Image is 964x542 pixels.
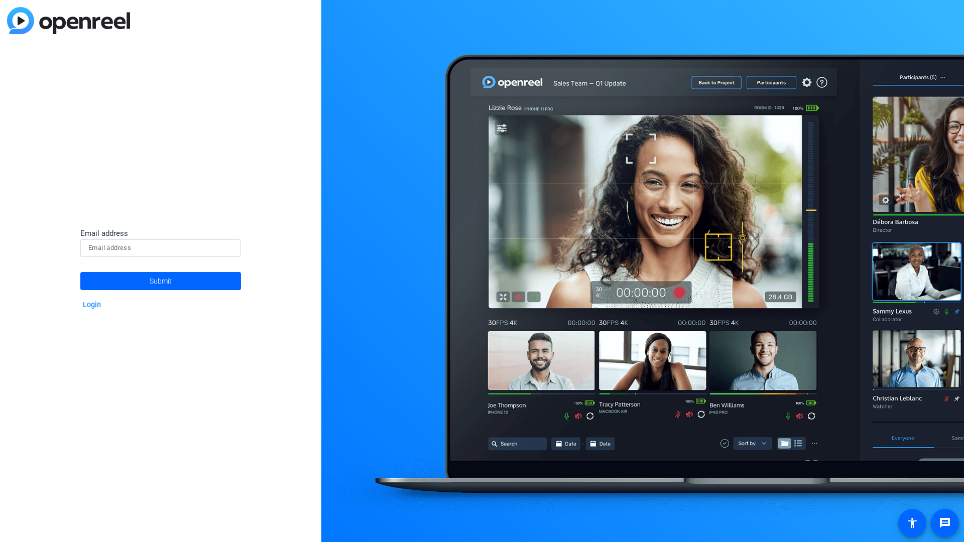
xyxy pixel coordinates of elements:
[88,242,233,254] input: Email address
[83,301,101,309] a: Login
[80,272,241,290] button: Submit
[80,229,128,238] span: Email address
[7,7,130,34] img: blue-gradient.svg
[150,268,172,294] span: Submit
[906,517,918,529] mat-icon: accessibility
[939,517,951,529] mat-icon: message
